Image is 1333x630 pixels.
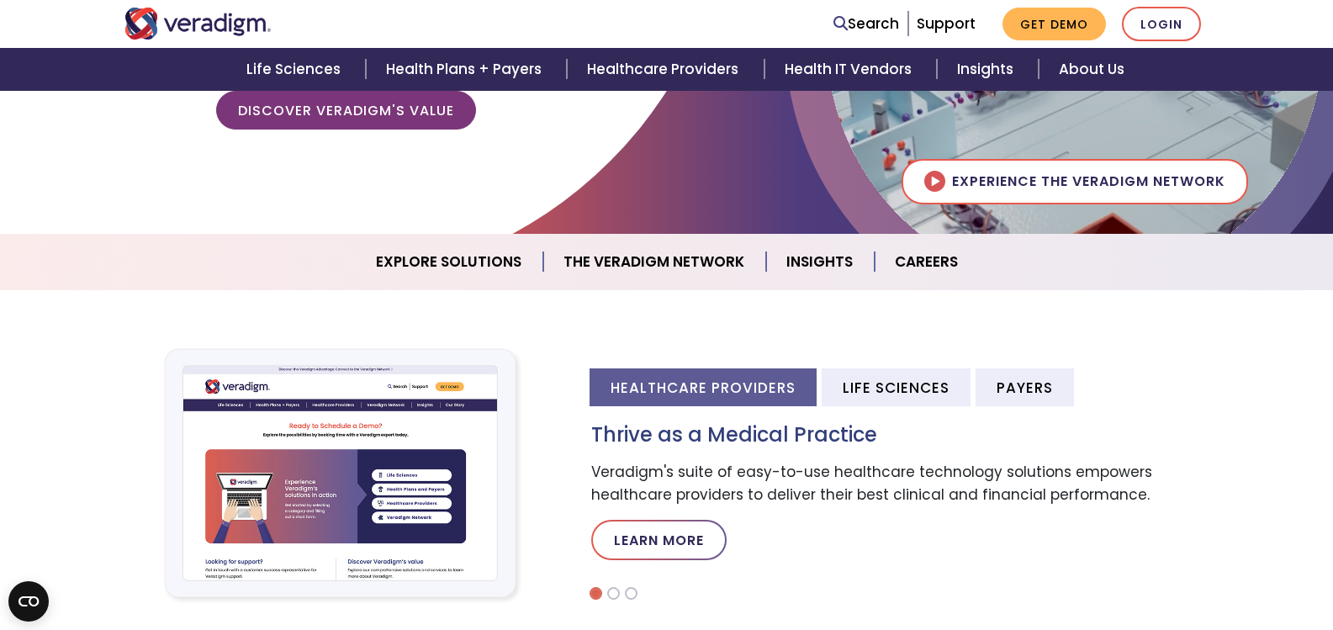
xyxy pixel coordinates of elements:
h3: Thrive as a Medical Practice [591,423,1209,447]
a: Learn More [591,520,727,560]
a: Insights [937,48,1039,91]
li: Healthcare Providers [590,368,817,406]
a: Login [1122,7,1201,41]
a: Health Plans + Payers [366,48,567,91]
button: Open CMP widget [8,581,49,622]
li: Payers [976,368,1074,406]
a: About Us [1039,48,1145,91]
a: Insights [766,241,875,283]
a: Careers [875,241,978,283]
a: Get Demo [1002,8,1106,40]
a: Healthcare Providers [567,48,764,91]
a: Support [917,13,976,34]
li: Life Sciences [822,368,971,406]
a: Search [833,13,899,35]
a: Discover Veradigm's Value [216,91,476,130]
a: Health IT Vendors [764,48,937,91]
iframe: Drift Chat Widget [1249,546,1313,610]
p: Veradigm's suite of easy-to-use healthcare technology solutions empowers healthcare providers to ... [591,461,1209,506]
img: Veradigm logo [124,8,272,40]
a: Life Sciences [226,48,366,91]
a: The Veradigm Network [543,241,766,283]
a: Explore Solutions [356,241,543,283]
